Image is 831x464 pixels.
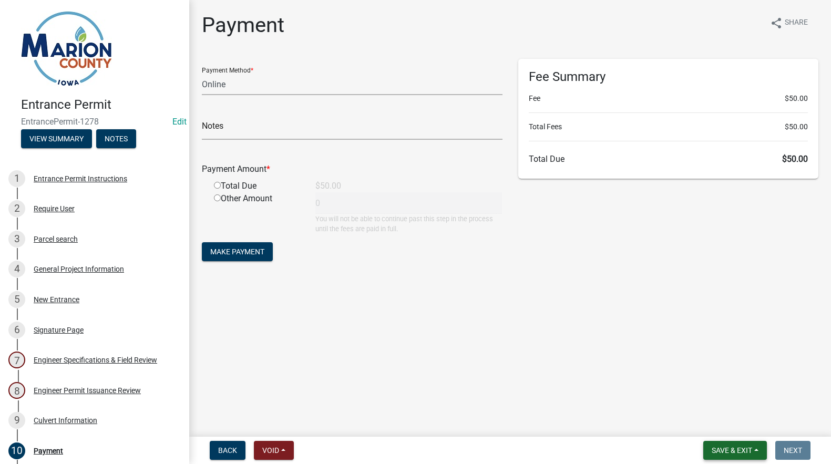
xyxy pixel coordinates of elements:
[34,417,97,424] div: Culvert Information
[202,13,284,38] h1: Payment
[529,93,808,104] li: Fee
[34,356,157,364] div: Engineer Specifications & Field Review
[770,17,783,29] i: share
[206,180,307,192] div: Total Due
[8,261,25,277] div: 4
[712,446,752,455] span: Save & Exit
[34,265,124,273] div: General Project Information
[762,13,816,33] button: shareShare
[262,446,279,455] span: Void
[172,117,187,127] wm-modal-confirm: Edit Application Number
[8,200,25,217] div: 2
[34,326,84,334] div: Signature Page
[210,441,245,460] button: Back
[8,442,25,459] div: 10
[8,322,25,338] div: 6
[703,441,767,460] button: Save & Exit
[210,248,264,256] span: Make Payment
[202,242,273,261] button: Make Payment
[785,17,808,29] span: Share
[785,121,808,132] span: $50.00
[21,135,92,143] wm-modal-confirm: Summary
[206,192,307,234] div: Other Amount
[784,446,802,455] span: Next
[529,121,808,132] li: Total Fees
[96,129,136,148] button: Notes
[172,117,187,127] a: Edit
[194,163,510,176] div: Payment Amount
[34,175,127,182] div: Entrance Permit Instructions
[34,296,79,303] div: New Entrance
[21,129,92,148] button: View Summary
[34,205,75,212] div: Require User
[21,97,181,112] h4: Entrance Permit
[775,441,811,460] button: Next
[34,235,78,243] div: Parcel search
[8,352,25,368] div: 7
[782,154,808,164] span: $50.00
[96,135,136,143] wm-modal-confirm: Notes
[8,382,25,399] div: 8
[8,291,25,308] div: 5
[8,412,25,429] div: 9
[785,93,808,104] span: $50.00
[21,117,168,127] span: EntrancePermit-1278
[8,170,25,187] div: 1
[21,11,112,86] img: Marion County, Iowa
[34,447,63,455] div: Payment
[529,69,808,85] h6: Fee Summary
[8,231,25,248] div: 3
[254,441,294,460] button: Void
[34,387,141,394] div: Engineer Permit Issuance Review
[218,446,237,455] span: Back
[529,154,808,164] h6: Total Due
